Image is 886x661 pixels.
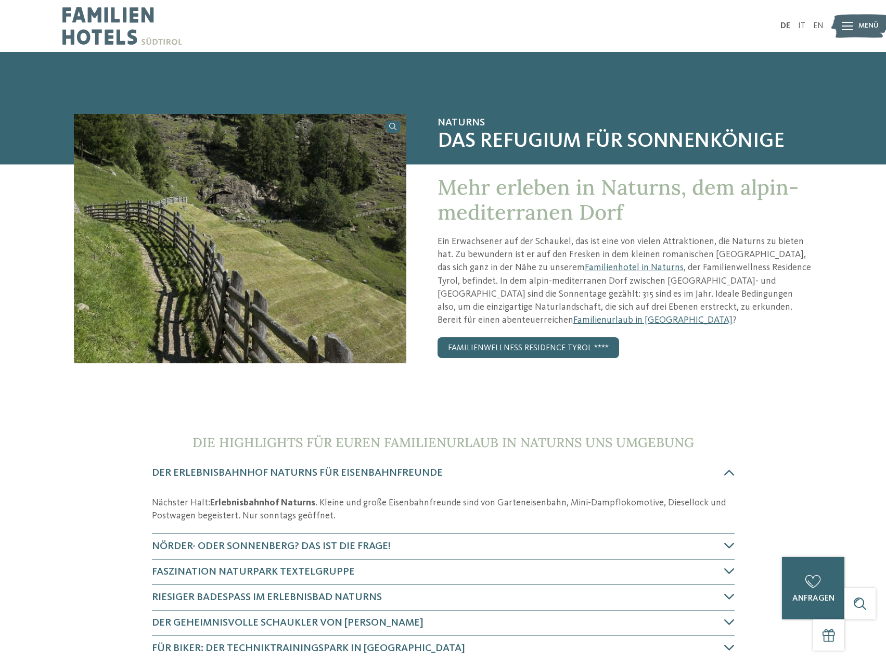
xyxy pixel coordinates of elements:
[438,117,813,129] span: Naturns
[152,643,465,654] span: Für Biker: der Techniktrainingspark in [GEOGRAPHIC_DATA]
[152,618,423,628] span: Der geheimnisvolle Schaukler von [PERSON_NAME]
[438,174,799,225] span: Mehr erleben in Naturns, dem alpin-mediterranen Dorf
[792,594,834,603] span: anfragen
[74,114,406,363] img: Das Familienhotel in Naturns zum Erleben
[438,337,619,358] a: Familienwellness Residence Tyrol ****
[438,129,813,154] span: Das Refugium für Sonnenkönige
[152,541,391,552] span: Nörder- oder Sonnenberg? Das ist die Frage!
[798,22,805,30] a: IT
[210,498,315,507] strong: Erlebnisbahnhof Naturns
[438,235,813,327] p: Ein Erwachsener auf der Schaukel, das ist eine von vielen Attraktionen, die Naturns zu bieten hat...
[152,497,735,523] p: Nächster Halt: . Kleine und große Eisenbahnfreunde sind von Garteneisenbahn, Mini-Dampflokomotive...
[192,434,694,451] span: Die Highlights für euren Familienurlaub in Naturns uns Umgebung
[780,22,790,30] a: DE
[585,263,684,272] a: Familienhotel in Naturns
[573,315,733,325] a: Familienurlaub in [GEOGRAPHIC_DATA]
[152,592,382,603] span: Riesiger Badespaß im Erlebnisbad Naturns
[152,468,443,478] span: Der Erlebnisbahnhof Naturns für Eisenbahnfreunde
[782,557,844,619] a: anfragen
[858,21,879,31] span: Menü
[152,567,355,577] span: Faszination Naturpark Textelgruppe
[813,22,824,30] a: EN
